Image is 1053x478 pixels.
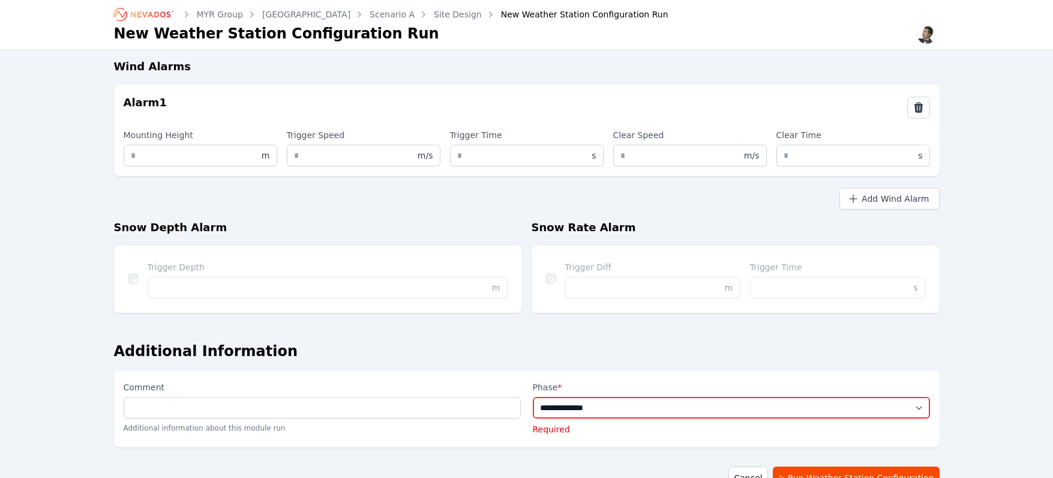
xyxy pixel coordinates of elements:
label: Trigger Diff [565,260,740,277]
h3: Snow Depth Alarm [114,219,522,236]
h3: Wind Alarms [114,58,940,75]
label: Trigger Speed [287,128,440,145]
label: Clear Speed [613,128,767,145]
img: Alex Kushner [917,25,936,44]
a: Scenario A [370,8,415,20]
nav: Breadcrumb [114,5,668,24]
a: Site Design [434,8,482,20]
div: New Weather Station Configuration Run [484,8,668,20]
button: Add Wind Alarm [839,188,939,210]
h2: Additional Information [114,342,940,361]
h3: Alarm 1 [124,94,167,118]
li: Required [533,423,930,435]
a: [GEOGRAPHIC_DATA] [262,8,350,20]
h3: Snow Rate Alarm [532,219,940,236]
label: Trigger Time [750,260,925,277]
a: MYR Group [197,8,243,20]
label: Clear Time [776,128,930,145]
label: Mounting Height [124,128,277,145]
label: Comment [124,380,521,397]
p: Additional information about this module run [124,419,521,438]
label: Trigger Time [450,128,604,145]
label: Trigger Depth [148,260,508,277]
h1: New Weather Station Configuration Run [114,24,439,43]
label: Phase [533,380,930,395]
